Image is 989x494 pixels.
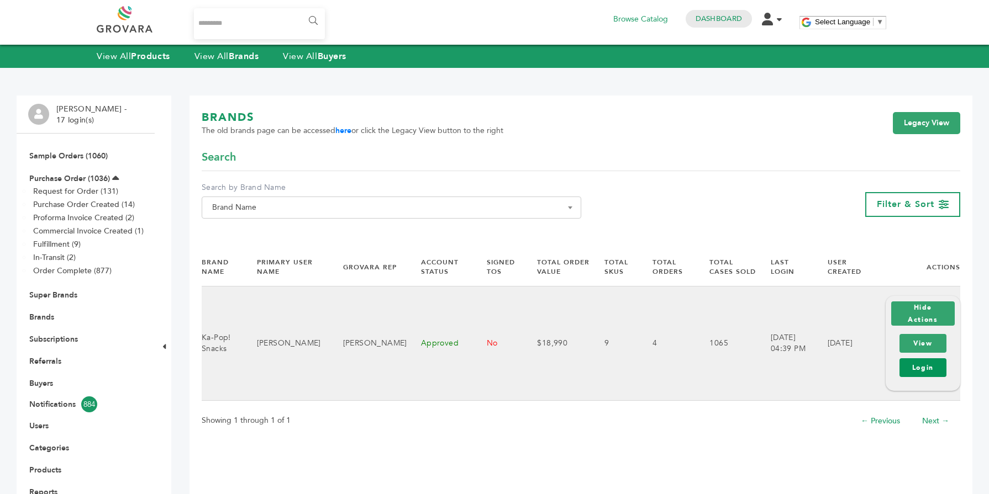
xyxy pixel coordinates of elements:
[696,14,742,24] a: Dashboard
[29,396,142,412] a: Notifications884
[194,8,325,39] input: Search...
[202,150,236,165] span: Search
[56,104,129,125] li: [PERSON_NAME] - 17 login(s)
[591,248,639,286] th: Total SKUs
[696,248,757,286] th: Total Cases Sold
[329,248,407,286] th: Grovara Rep
[757,248,814,286] th: Last Login
[33,226,144,236] a: Commercial Invoice Created (1)
[194,50,259,62] a: View AllBrands
[243,286,329,401] td: [PERSON_NAME]
[407,248,473,286] th: Account Status
[473,248,523,286] th: Signed TOS
[696,286,757,401] td: 1065
[202,286,243,401] td: Ka-Pop! Snacks
[329,286,407,401] td: [PERSON_NAME]
[202,125,503,136] span: The old brands page can be accessed or click the Legacy View button to the right
[639,248,696,286] th: Total Orders
[29,334,78,344] a: Subscriptions
[33,239,81,249] a: Fulfillment (9)
[202,196,581,219] span: Brand Name
[29,378,53,389] a: Buyers
[639,286,696,401] td: 4
[613,13,668,25] a: Browse Catalog
[523,286,591,401] td: $18,990
[473,286,523,401] td: No
[876,18,883,26] span: ▼
[814,286,872,401] td: [DATE]
[877,198,934,210] span: Filter & Sort
[29,465,61,475] a: Products
[29,356,61,366] a: Referrals
[872,248,960,286] th: Actions
[81,396,97,412] span: 884
[814,248,872,286] th: User Created
[523,248,591,286] th: Total Order Value
[29,443,69,453] a: Categories
[33,186,118,196] a: Request for Order (131)
[33,252,76,263] a: In-Transit (2)
[29,421,49,431] a: Users
[335,125,351,136] a: here
[202,110,503,125] h1: BRANDS
[815,18,883,26] a: Select Language​
[202,414,291,427] p: Showing 1 through 1 of 1
[131,50,170,62] strong: Products
[33,199,135,210] a: Purchase Order Created (14)
[28,104,49,125] img: profile.png
[757,286,814,401] td: [DATE] 04:39 PM
[202,182,581,193] label: Search by Brand Name
[922,416,949,426] a: Next →
[318,50,346,62] strong: Buyers
[33,265,112,276] a: Order Complete (877)
[29,290,77,300] a: Super Brands
[283,50,346,62] a: View AllBuyers
[591,286,639,401] td: 9
[97,50,170,62] a: View AllProducts
[861,416,900,426] a: ← Previous
[407,286,473,401] td: Approved
[29,312,54,322] a: Brands
[899,358,946,377] a: Login
[208,200,575,215] span: Brand Name
[815,18,870,26] span: Select Language
[33,213,134,223] a: Proforma Invoice Created (2)
[893,112,960,134] a: Legacy View
[202,248,243,286] th: Brand Name
[29,173,110,184] a: Purchase Order (1036)
[899,334,946,353] a: View
[29,151,108,161] a: Sample Orders (1060)
[229,50,259,62] strong: Brands
[891,301,955,326] button: Hide Actions
[243,248,329,286] th: Primary User Name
